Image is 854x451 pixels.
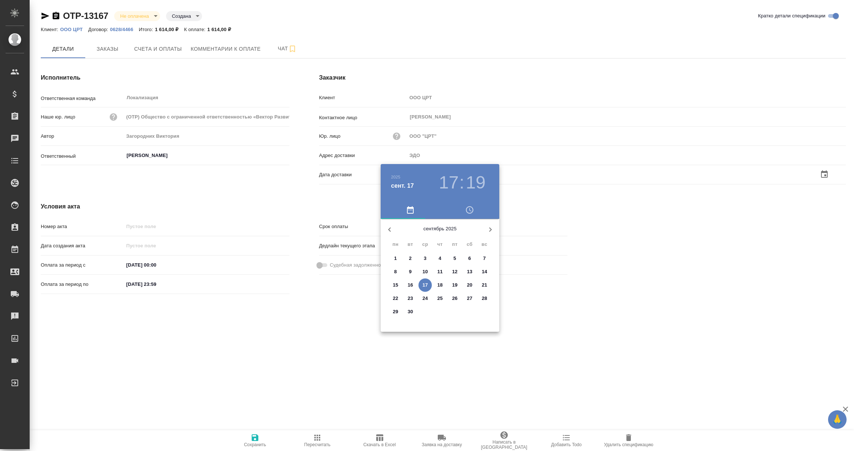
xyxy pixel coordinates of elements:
[393,281,398,289] p: 15
[452,295,458,302] p: 26
[393,295,398,302] p: 22
[418,241,432,248] span: ср
[423,281,428,289] p: 17
[433,241,447,248] span: чт
[478,265,491,278] button: 14
[467,281,473,289] p: 20
[482,268,487,275] p: 14
[433,278,447,292] button: 18
[418,265,432,278] button: 10
[404,292,417,305] button: 23
[463,241,476,248] span: сб
[483,255,486,262] p: 7
[437,295,443,302] p: 25
[478,292,491,305] button: 28
[463,278,476,292] button: 20
[437,281,443,289] p: 18
[423,268,428,275] p: 10
[398,225,481,233] p: сентябрь 2025
[408,308,413,315] p: 30
[408,281,413,289] p: 16
[433,292,447,305] button: 25
[389,241,402,248] span: пн
[389,278,402,292] button: 15
[404,252,417,265] button: 2
[391,181,414,190] button: сент. 17
[418,292,432,305] button: 24
[393,308,398,315] p: 29
[452,268,458,275] p: 12
[418,278,432,292] button: 17
[389,305,402,318] button: 29
[389,252,402,265] button: 1
[404,278,417,292] button: 16
[438,255,441,262] p: 4
[404,241,417,248] span: вт
[424,255,426,262] p: 3
[391,175,400,179] button: 2025
[452,281,458,289] p: 19
[463,265,476,278] button: 13
[463,292,476,305] button: 27
[448,292,461,305] button: 26
[482,281,487,289] p: 21
[468,255,471,262] p: 6
[418,252,432,265] button: 3
[478,278,491,292] button: 21
[437,268,443,275] p: 11
[404,305,417,318] button: 30
[394,268,397,275] p: 8
[389,265,402,278] button: 8
[408,295,413,302] p: 23
[482,295,487,302] p: 28
[459,172,464,193] h3: :
[448,265,461,278] button: 12
[478,252,491,265] button: 7
[423,295,428,302] p: 24
[453,255,456,262] p: 5
[466,172,486,193] button: 19
[478,241,491,248] span: вс
[448,252,461,265] button: 5
[409,255,411,262] p: 2
[467,268,473,275] p: 13
[433,252,447,265] button: 4
[463,252,476,265] button: 6
[439,172,459,193] button: 17
[394,255,397,262] p: 1
[448,278,461,292] button: 19
[467,295,473,302] p: 27
[389,292,402,305] button: 22
[448,241,461,248] span: пт
[409,268,411,275] p: 9
[404,265,417,278] button: 9
[433,265,447,278] button: 11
